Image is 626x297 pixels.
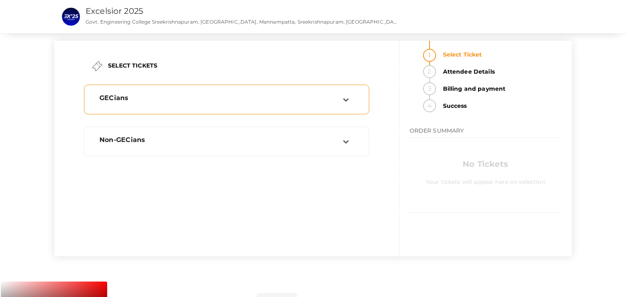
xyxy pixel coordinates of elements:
label: SELECT TICKETS [108,61,157,70]
strong: Select Ticket [438,48,562,61]
a: Excelsior 2025 [86,6,143,16]
strong: Billing and payment [438,82,562,95]
span: ORDER SUMMARY [410,127,464,134]
img: IIZWXVCU_small.png [62,8,80,26]
a: GECians [88,99,365,107]
span: Non-GECians [99,136,145,144]
strong: Success [438,99,562,112]
span: GECians [99,94,129,102]
strong: Attendee Details [438,65,562,78]
b: No Tickets [463,159,508,169]
p: Govt. Engineering College Sreekrishnapuram, [GEOGRAPHIC_DATA], Mannampatta, Sreekrishnapuram, [GE... [86,18,399,25]
img: ticket.png [92,61,102,71]
a: Non-GECians [88,141,365,148]
label: Your tickets will appear here on selection [426,172,545,186]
